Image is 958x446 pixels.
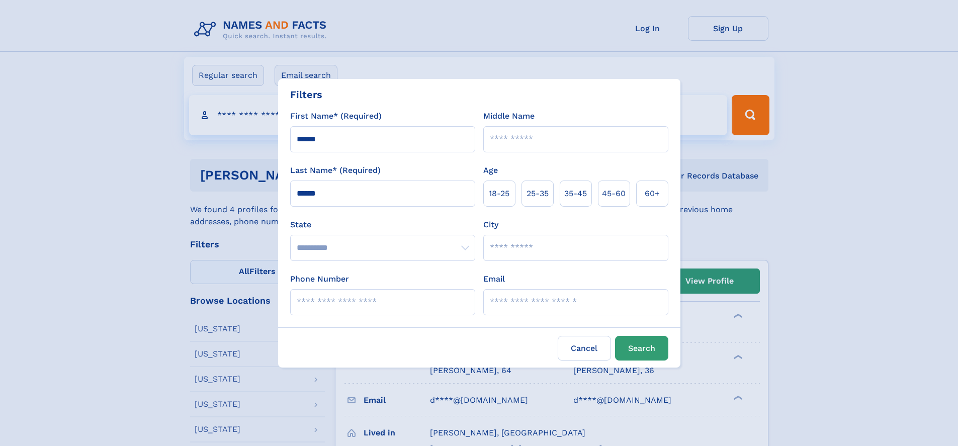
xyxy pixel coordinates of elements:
[489,188,509,200] span: 18‑25
[290,164,381,176] label: Last Name* (Required)
[483,273,505,285] label: Email
[290,87,322,102] div: Filters
[602,188,626,200] span: 45‑60
[290,273,349,285] label: Phone Number
[290,219,475,231] label: State
[290,110,382,122] label: First Name* (Required)
[564,188,587,200] span: 35‑45
[615,336,668,361] button: Search
[645,188,660,200] span: 60+
[483,164,498,176] label: Age
[527,188,549,200] span: 25‑35
[483,219,498,231] label: City
[483,110,535,122] label: Middle Name
[558,336,611,361] label: Cancel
